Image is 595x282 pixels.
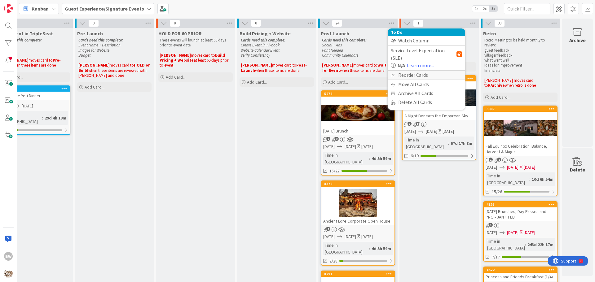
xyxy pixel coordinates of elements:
span: : [42,115,43,121]
div: Time in [GEOGRAPHIC_DATA] [323,152,369,165]
span: 24 [332,20,342,27]
span: Support [13,1,28,8]
div: Time in [GEOGRAPHIC_DATA] [323,242,369,255]
p: guest feedback [484,48,556,53]
span: Post-Launch [321,30,349,37]
p: what went well [484,58,556,63]
span: moves card to [191,53,215,58]
em: Cards need this complete: [322,37,367,43]
p: villager feedback [484,53,556,58]
div: Princess and Friends Breakfast (1/4) [484,273,557,281]
div: 5274[DATE] Brunch [321,91,394,135]
span: 1 [326,227,330,231]
span: [DATE] [486,164,497,171]
div: [DATE] [524,229,535,236]
strong: [PERSON_NAME] [160,53,191,58]
div: Delete All Cards [388,98,465,107]
span: 2x [481,6,489,12]
div: 5307 [487,107,557,111]
div: 243d 22h 17m [526,241,555,248]
span: : [529,176,530,183]
span: [DATE] [22,103,33,109]
span: 0 [88,20,99,27]
span: : [369,155,370,162]
div: Archive All Cards [388,89,465,98]
span: Kanban [32,5,49,12]
em: Cards need this complete: [78,37,123,43]
span: HOLD FOR 60 PRIOR [158,30,202,37]
div: A Night Beneath the Empyrean Sky [403,112,476,120]
span: [PERSON_NAME] moves card to [484,78,534,88]
em: Budget [78,53,90,58]
b: Guest Experience/Signature Events [65,6,144,12]
em: Community Calendars [322,53,358,58]
span: : [448,140,449,147]
div: [DATE] [361,233,373,240]
span: 2 [335,137,339,141]
em: Cards need this complete: [241,37,285,43]
span: when these items are done [255,68,299,73]
div: Time in [GEOGRAPHIC_DATA] [486,172,529,186]
div: 67d 17h 8m [449,140,474,147]
span: [DATE] [323,143,335,150]
div: Time in [GEOGRAPHIC_DATA] [404,137,448,150]
div: Time in [GEOGRAPHIC_DATA] [486,238,525,251]
em: Create Event in Flybook [241,42,280,48]
div: [DATE] Brunches, Day Passes and PNO - JAN + FEB [484,207,557,221]
div: 4d 5h 59m [370,245,393,252]
span: 6/19 [411,153,419,159]
div: Move All Cards [388,80,465,89]
div: Ancient Lore Corporate Open House [321,217,394,225]
div: BW [4,252,13,261]
img: avatar [4,269,13,278]
strong: [PERSON_NAME] [78,63,110,68]
p: financials [484,68,556,73]
a: Learn more... [407,62,434,69]
span: moves card to [29,58,53,63]
span: at least 60-days prior to event [160,58,229,68]
div: 8378 [321,181,394,187]
div: 5307Fall Equinox Celebration: Balance, Harvest & Magic [484,106,557,156]
span: when retro is done [505,83,536,88]
div: 4522 [484,267,557,273]
span: 1 [489,158,493,162]
span: 2 [326,137,330,141]
div: Delete [570,166,585,173]
span: 0 [251,20,261,27]
span: 3x [489,6,497,12]
em: Print Needed [322,48,343,53]
span: 1x [472,6,481,12]
em: Website Calendar Event [241,48,280,53]
div: 4522 [487,268,557,272]
span: moves card to [272,63,296,68]
span: 1 [413,20,424,27]
b: N/A [398,62,405,69]
div: To Do [388,28,465,36]
div: [DATE] [443,128,454,135]
div: 10d 6h 54m [530,176,555,183]
em: Social + Ads [322,42,342,48]
span: 2/28 [329,258,337,264]
span: 0 [170,20,180,27]
div: 5274 [321,91,394,97]
div: Service Level Expectation (SLE) [391,47,462,62]
span: when these items are reviewed with [PERSON_NAME] and done [78,68,148,78]
strong: Waiting for Event [322,63,394,73]
div: 5307 [484,106,557,112]
em: Event Name + Description [78,42,121,48]
div: 8378Ancient Lore Corporate Open House [321,181,394,225]
div: 5274 [324,92,394,96]
span: Retro [483,30,496,37]
span: [DATE] [507,164,518,171]
span: moves card to [353,63,377,68]
span: moves card to [110,63,134,68]
span: when these items are done [11,63,56,68]
span: 15/27 [329,168,340,174]
span: [DATE] [486,229,497,236]
strong: [PERSON_NAME] [322,63,353,68]
span: Add Card... [85,84,104,90]
div: 8378 [324,182,394,186]
span: 15/26 [492,189,502,195]
div: [DATE] [361,143,373,150]
span: Add Card... [328,79,348,85]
